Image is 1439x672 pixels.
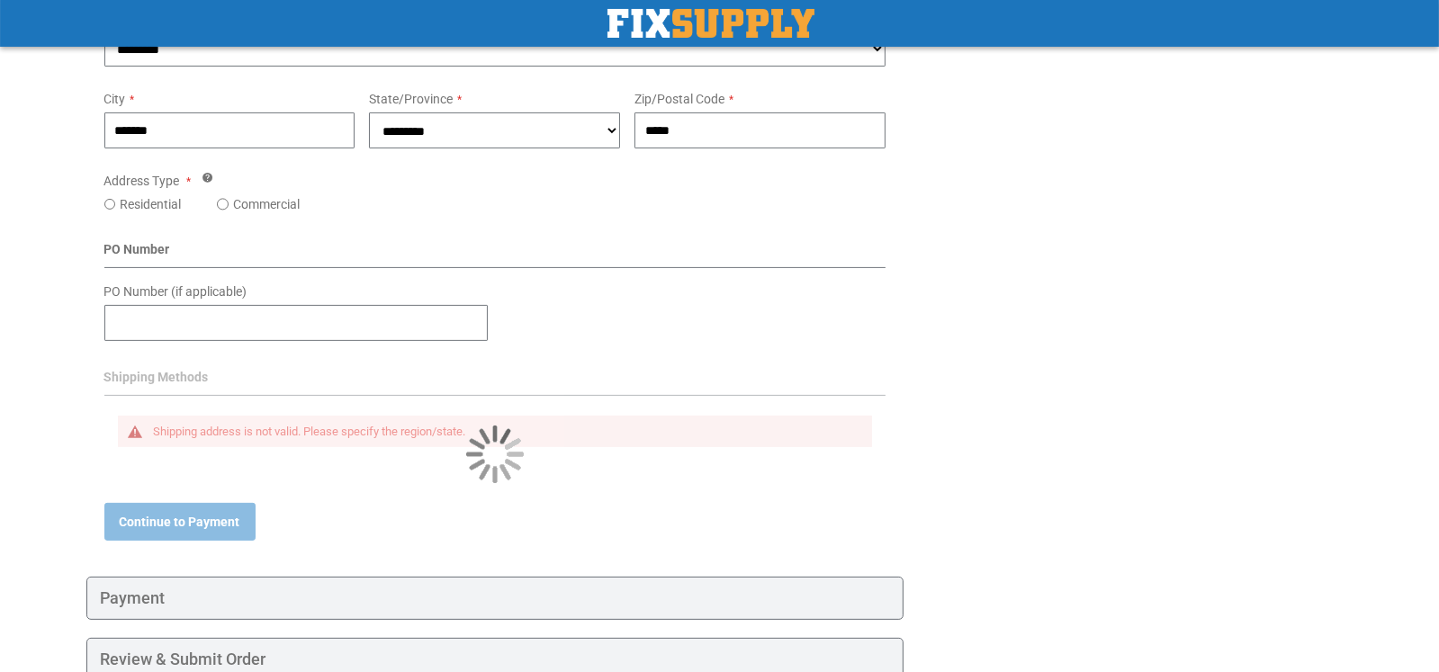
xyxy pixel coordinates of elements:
a: store logo [607,9,814,38]
img: Fix Industrial Supply [607,9,814,38]
label: Commercial [233,195,300,213]
span: State/Province [369,92,453,106]
span: Zip/Postal Code [634,92,724,106]
label: Residential [120,195,181,213]
span: Address Type [104,174,180,188]
span: PO Number (if applicable) [104,284,247,299]
div: PO Number [104,240,886,268]
img: Loading... [466,426,524,483]
span: City [104,92,126,106]
div: Payment [86,577,904,620]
